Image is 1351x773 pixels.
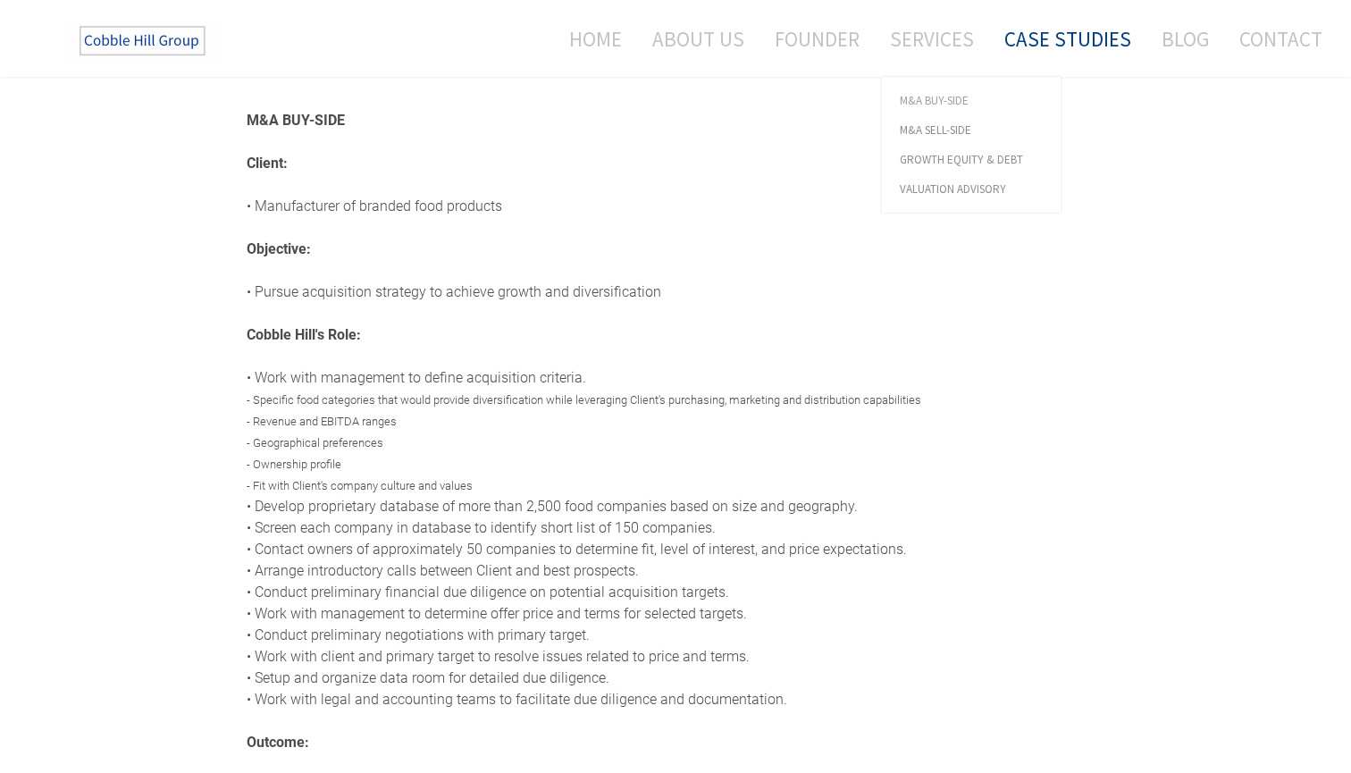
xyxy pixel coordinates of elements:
span: M&A Sell-Side [900,124,1043,136]
strong: Objective: [247,240,311,257]
span: Growth Equity & Debt [900,154,1043,165]
a: Contact [1226,15,1322,63]
strong: Client: [247,155,288,172]
a: M&A Sell-Side [882,115,1061,145]
a: Blog [1148,15,1222,63]
a: Growth Equity & Debt [882,145,1061,174]
a: Home [542,15,635,63]
a: About Us [639,15,758,63]
a: M&A Buy-Side [882,86,1061,115]
a: Services [877,15,987,63]
a: Founder [761,15,873,63]
span: Valuation Advisory [900,183,1043,195]
img: The Cobble Hill Group LLC [68,19,220,63]
font: - Specific food categories that would provide diversification while leveraging Client's purchasin... [247,393,921,492]
strong: Cobble Hill's Role: [247,326,361,343]
a: Valuation Advisory [882,174,1061,204]
span: M&A Buy-Side [900,95,1043,106]
a: Case Studies [991,15,1145,63]
strong: Outcome: [247,734,309,751]
strong: M&A BUY-SIDE [247,112,345,129]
